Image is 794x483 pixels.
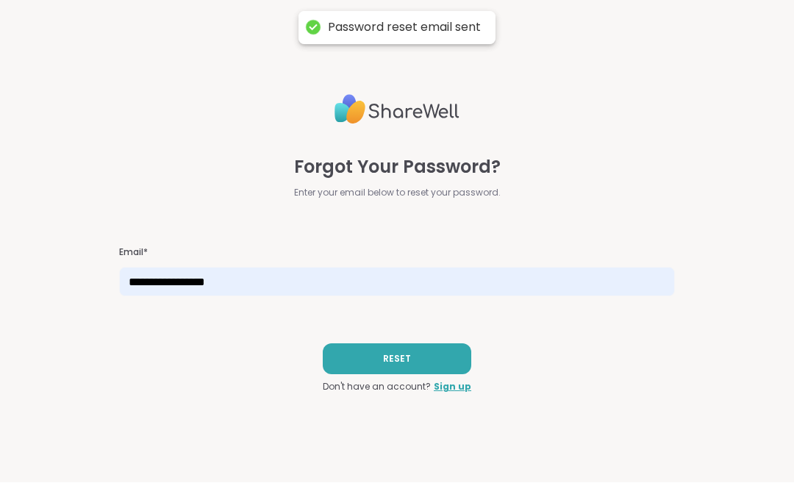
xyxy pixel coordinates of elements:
span: Forgot Your Password? [294,154,501,181]
span: RESET [383,353,411,366]
img: ShareWell Logo [335,89,459,131]
span: Enter your email below to reset your password. [294,187,501,200]
button: RESET [323,344,471,375]
span: Don't have an account? [323,381,431,394]
h3: Email* [119,247,675,260]
div: Password reset email sent [328,21,481,36]
a: Sign up [434,381,471,394]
